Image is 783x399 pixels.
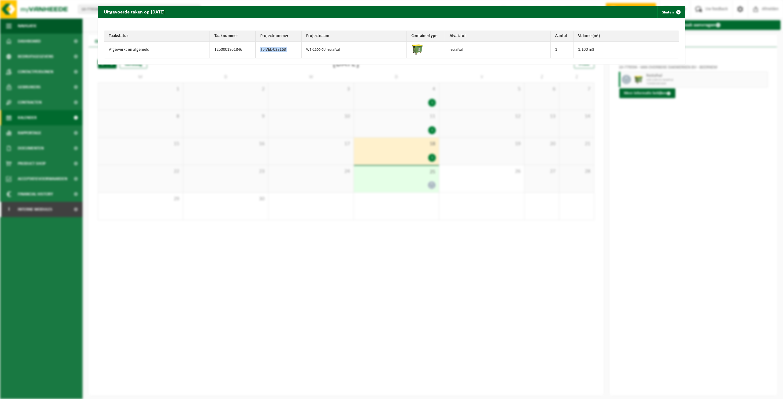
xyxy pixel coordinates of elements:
td: Afgewerkt en afgemeld [104,42,210,58]
td: 1,100 m3 [573,42,679,58]
th: Projectnummer [256,31,302,42]
th: Taakstatus [104,31,210,42]
button: Sluiten [657,6,685,18]
td: restafval [445,42,551,58]
td: TL-VEL-038163 [256,42,302,58]
td: WB-1100-CU restafval [302,42,407,58]
td: 1 [551,42,573,58]
h2: Uitgevoerde taken op [DATE] [98,6,171,18]
th: Aantal [551,31,573,42]
th: Containertype [407,31,445,42]
img: WB-1100-HPE-GN-50 [411,43,424,55]
th: Taaknummer [210,31,256,42]
th: Volume (m³) [573,31,679,42]
th: Afvalstof [445,31,551,42]
td: T250001951846 [210,42,256,58]
th: Projectnaam [302,31,407,42]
